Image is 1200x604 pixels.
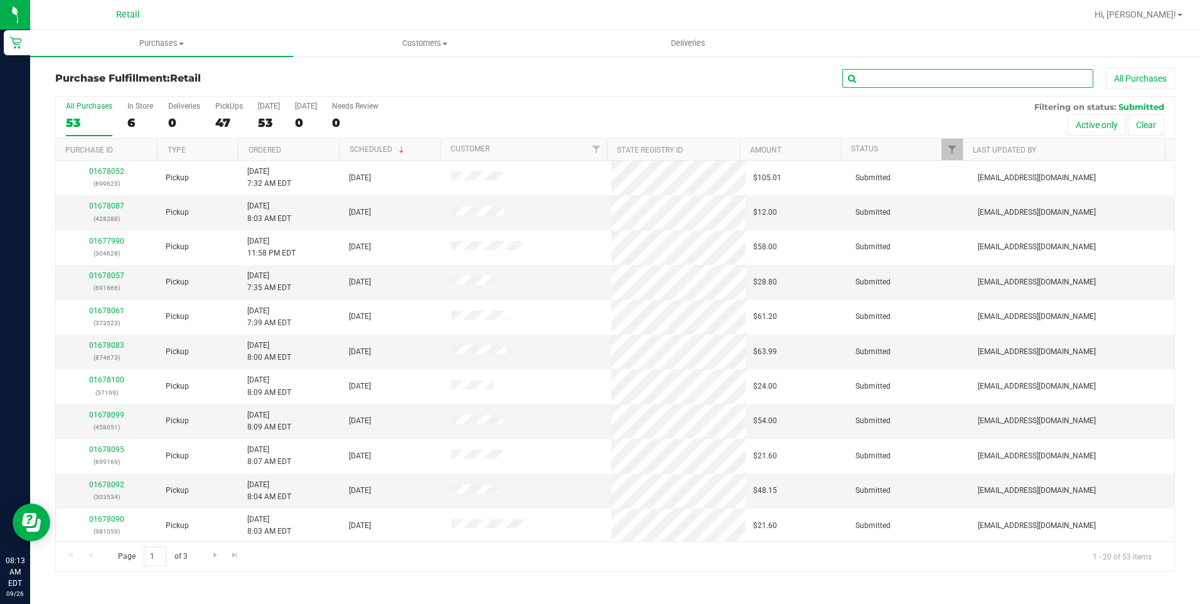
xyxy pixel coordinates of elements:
[66,116,112,130] div: 53
[350,145,407,154] a: Scheduled
[855,485,891,497] span: Submitted
[557,30,820,57] a: Deliveries
[89,306,124,315] a: 01678061
[855,172,891,184] span: Submitted
[89,375,124,384] a: 01678100
[851,144,878,153] a: Status
[295,102,317,111] div: [DATE]
[978,207,1096,218] span: [EMAIL_ADDRESS][DOMAIN_NAME]
[349,276,371,288] span: [DATE]
[89,341,124,350] a: 01678083
[753,520,777,532] span: $21.60
[978,485,1096,497] span: [EMAIL_ADDRESS][DOMAIN_NAME]
[617,146,683,154] a: State Registry ID
[247,514,291,537] span: [DATE] 8:03 AM EDT
[855,520,891,532] span: Submitted
[349,311,371,323] span: [DATE]
[63,317,151,329] p: (373523)
[215,116,243,130] div: 47
[1128,114,1164,136] button: Clear
[89,202,124,210] a: 01678087
[247,340,291,364] span: [DATE] 8:00 AM EDT
[9,36,22,49] inline-svg: Retail
[89,445,124,454] a: 01678095
[978,520,1096,532] span: [EMAIL_ADDRESS][DOMAIN_NAME]
[107,547,198,566] span: Page of 3
[168,102,200,111] div: Deliveries
[166,485,189,497] span: Pickup
[166,380,189,392] span: Pickup
[1068,114,1126,136] button: Active only
[941,139,962,160] a: Filter
[855,276,891,288] span: Submitted
[295,116,317,130] div: 0
[206,547,224,564] a: Go to the next page
[753,346,777,358] span: $63.99
[127,102,153,111] div: In Store
[63,421,151,433] p: (458051)
[89,237,124,245] a: 01677990
[258,116,280,130] div: 53
[855,346,891,358] span: Submitted
[13,504,50,541] iframe: Resource center
[30,38,293,49] span: Purchases
[89,515,124,524] a: 01678090
[6,589,24,598] p: 09/26
[247,444,291,468] span: [DATE] 8:07 AM EDT
[1083,547,1162,566] span: 1 - 20 of 53 items
[89,167,124,176] a: 01678052
[978,346,1096,358] span: [EMAIL_ADDRESS][DOMAIN_NAME]
[166,276,189,288] span: Pickup
[349,380,371,392] span: [DATE]
[55,73,429,84] h3: Purchase Fulfillment:
[332,102,378,111] div: Needs Review
[978,450,1096,462] span: [EMAIL_ADDRESS][DOMAIN_NAME]
[855,415,891,427] span: Submitted
[978,172,1096,184] span: [EMAIL_ADDRESS][DOMAIN_NAME]
[978,276,1096,288] span: [EMAIL_ADDRESS][DOMAIN_NAME]
[247,479,291,503] span: [DATE] 8:04 AM EDT
[349,172,371,184] span: [DATE]
[855,380,891,392] span: Submitted
[1118,102,1164,112] span: Submitted
[166,415,189,427] span: Pickup
[855,311,891,323] span: Submitted
[753,380,777,392] span: $24.00
[753,276,777,288] span: $28.80
[753,207,777,218] span: $12.00
[855,207,891,218] span: Submitted
[89,411,124,419] a: 01678099
[215,102,243,111] div: PickUps
[63,213,151,225] p: (428288)
[258,102,280,111] div: [DATE]
[144,547,166,566] input: 1
[63,247,151,259] p: (304628)
[654,38,722,49] span: Deliveries
[451,144,490,153] a: Customer
[247,235,296,259] span: [DATE] 11:58 PM EDT
[63,526,151,537] p: (981059)
[1106,68,1175,89] button: All Purchases
[753,241,777,253] span: $58.00
[586,139,607,160] a: Filter
[127,116,153,130] div: 6
[65,146,113,154] a: Purchase ID
[753,415,777,427] span: $54.00
[166,207,189,218] span: Pickup
[63,387,151,399] p: (57199)
[247,270,291,294] span: [DATE] 7:35 AM EDT
[332,116,378,130] div: 0
[63,491,151,503] p: (303534)
[753,311,777,323] span: $61.20
[166,241,189,253] span: Pickup
[349,450,371,462] span: [DATE]
[166,520,189,532] span: Pickup
[349,346,371,358] span: [DATE]
[349,520,371,532] span: [DATE]
[247,374,291,398] span: [DATE] 8:09 AM EDT
[973,146,1036,154] a: Last Updated By
[249,146,281,154] a: Ordered
[753,485,777,497] span: $48.15
[116,9,140,20] span: Retail
[855,450,891,462] span: Submitted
